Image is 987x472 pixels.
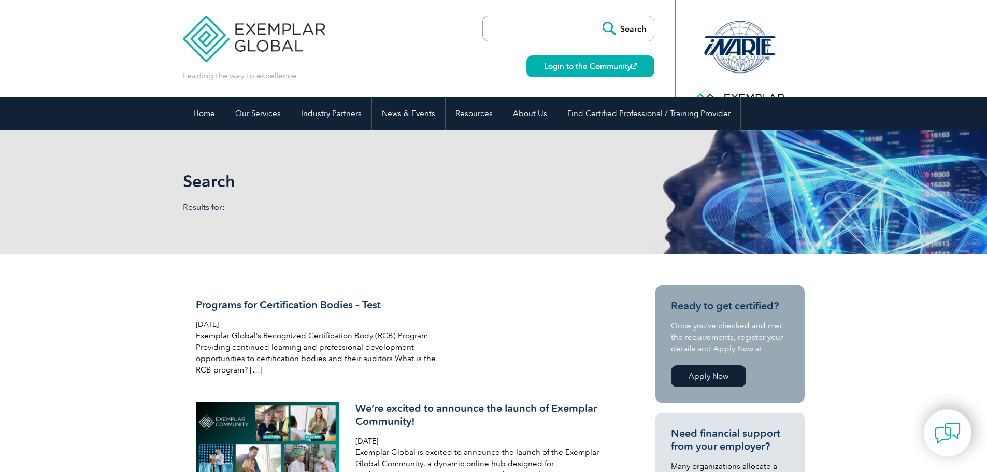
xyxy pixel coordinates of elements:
[671,320,789,354] p: Once you’ve checked and met the requirements, register your details and Apply Now at
[935,420,961,446] img: contact-chat.png
[183,285,618,389] a: Programs for Certification Bodies – Test [DATE] Exemplar Global’s Recognized Certification Body (...
[671,427,789,453] h3: Need financial support from your employer?
[597,16,654,41] input: Search
[196,320,219,329] span: [DATE]
[671,299,789,312] h3: Ready to get certified?
[196,330,441,376] p: Exemplar Global’s Recognized Certification Body (RCB) Program Providing continued learning and pr...
[225,97,291,130] a: Our Services
[291,97,371,130] a: Industry Partners
[196,298,441,311] h3: Programs for Certification Bodies – Test
[183,171,581,191] h1: Search
[631,63,637,69] img: open_square.png
[446,97,503,130] a: Resources
[557,97,740,130] a: Find Certified Professional / Training Provider
[671,365,746,387] a: Apply Now
[503,97,557,130] a: About Us
[372,97,445,130] a: News & Events
[183,202,494,213] p: Results for:
[183,70,296,81] p: Leading the way to excellence
[355,437,378,446] span: [DATE]
[526,55,654,77] a: Login to the Community
[355,402,601,428] h3: We’re excited to announce the launch of Exemplar Community!
[183,97,225,130] a: Home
